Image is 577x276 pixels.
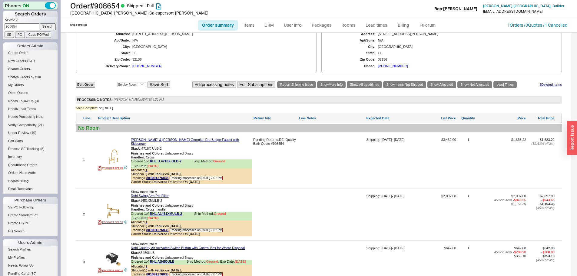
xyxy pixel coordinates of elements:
[434,6,477,12] div: Rep: [PERSON_NAME]
[480,116,526,120] div: Price
[106,204,121,218] img: de8bxdnhyssnrw2zz5qc__40981.1652163095_pqme7w
[8,131,29,135] span: Under Review
[152,232,167,236] b: Delivered
[8,59,26,63] span: New Orders
[307,20,336,31] a: Packages
[76,106,98,110] div: Ship Complete
[511,138,526,141] span: $1,633.22
[511,194,526,198] span: $2,097.00
[154,172,164,176] b: FedEx
[239,20,259,31] a: Items
[493,81,517,88] a: Lead Times
[131,190,157,194] span: Show more info ∨
[378,58,553,62] div: 32136
[76,82,95,88] a: Edit Order
[494,250,512,254] span: 45 % on item
[3,212,58,218] a: Create Standard PO
[3,90,58,96] a: Open Quotes
[35,99,39,103] span: ( 3 )
[131,212,252,220] div: Ordered 1 of Ship Method:
[467,138,469,187] div: 1
[198,20,238,31] a: Order summary
[427,81,456,88] a: Show Allocated
[3,42,58,50] div: Orders Admin
[147,216,158,220] span: [DATE]
[131,251,138,254] span: Sku:
[31,272,37,275] span: ( 80 )
[132,64,162,68] div: [PHONE_NUMBER]
[127,3,154,8] span: Shipped - Full
[131,208,252,211] div: Cross handle
[131,246,245,250] a: Rohl Country Air Activated Switch Button with Control Box for Waste Disposal
[3,122,58,128] a: Verify Compatibility(21)
[3,246,58,253] a: Search Profiles
[145,168,147,172] a: 1
[330,32,376,36] div: Address:
[8,147,39,151] span: Process SE Tracking
[131,228,168,232] span: Tracking#
[131,224,252,228] div: Shipped ( 1 ) with on ,
[8,264,34,267] span: Needs Follow Up
[131,176,168,180] span: Tracking#
[3,178,58,184] a: Search Billing
[3,66,58,72] a: Search Orders
[361,20,392,31] a: Lead times
[131,151,252,155] div: Unlacquered Brass
[423,116,456,120] div: List Price
[98,166,123,171] a: PRODUCT SPECS
[3,114,58,120] a: Needs Processing Note
[131,256,164,259] span: Finishes and Colors :
[170,172,181,176] b: [DATE]
[542,254,555,258] span: $353.10
[98,268,123,273] a: PRODUCT SPECS
[3,82,58,88] a: My Orders
[8,115,43,118] span: Needs Processing Note
[132,38,308,42] div: N/A
[3,146,58,152] a: Process SE Tracking(5)
[106,149,121,164] img: ljpbg5mn5bshj7t08q19__78492.1652162553_fiivn4
[527,258,555,262] div: ( 45 % off list)
[70,23,87,27] div: Ship complete
[83,116,97,120] div: Line
[99,106,113,110] div: on [DATE]
[40,147,44,151] span: ( 5 )
[527,206,555,210] div: ( 45 % off list)
[540,138,555,141] span: $1,633.22
[147,164,158,168] span: [DATE]
[366,194,380,198] div: Shipping:
[511,202,526,206] span: $1,153.35
[77,98,111,102] span: PROCESSING NOTES
[83,260,97,264] div: 3
[85,64,130,68] div: Delivery Phone:
[138,198,162,202] span: A1451XMULB-2
[145,220,147,224] a: 1
[3,186,58,192] a: Email Templates
[131,260,252,264] div: Ordered 1 of Ship Method:
[366,138,380,142] div: Shipping:
[131,159,252,168] div: Ordered 1 of Ship Method:
[132,51,308,55] div: FL
[214,212,226,215] b: Ground
[3,228,58,234] a: PO Search
[138,251,154,254] span: AS450ULB
[330,38,376,42] div: Apt/Suite:
[27,59,35,63] span: ( 131 )
[131,204,252,208] div: Unlacquered Brass
[299,116,365,120] div: Line Notes
[154,224,164,228] b: FedEx
[213,159,225,163] b: Ground
[70,2,290,10] h1: Order # 908654
[3,262,58,269] a: Needs Follow Up
[145,264,147,268] a: 1
[131,168,252,172] div: Allocated
[3,220,58,226] a: Create DS PO
[189,232,200,236] b: [DATE]
[513,250,526,254] span: - $288.90
[8,123,37,127] span: Verify Compatibility
[542,198,555,202] span: - $943.65
[131,242,157,246] span: Show more info ∨
[347,81,382,88] a: Show All Leadtimes
[131,208,145,211] span: Handles :
[146,228,168,232] a: 881091276835
[3,138,58,144] a: Edit Carts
